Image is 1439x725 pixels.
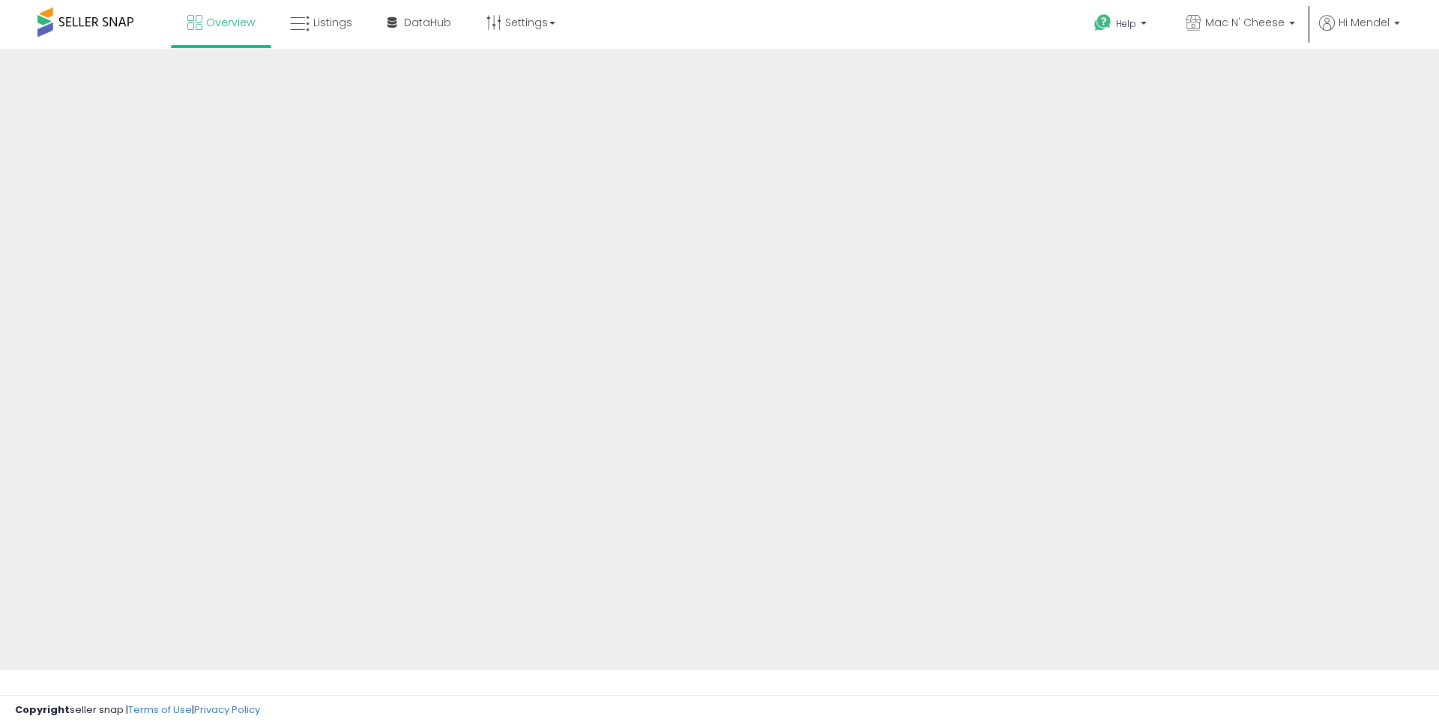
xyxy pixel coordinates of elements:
a: Hi Mendel [1319,15,1400,49]
span: DataHub [404,15,451,30]
span: Help [1116,17,1136,30]
span: Listings [313,15,352,30]
i: Get Help [1093,13,1112,32]
span: Overview [206,15,255,30]
span: Mac N' Cheese [1205,15,1285,30]
span: Hi Mendel [1339,15,1390,30]
a: Help [1082,2,1162,49]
